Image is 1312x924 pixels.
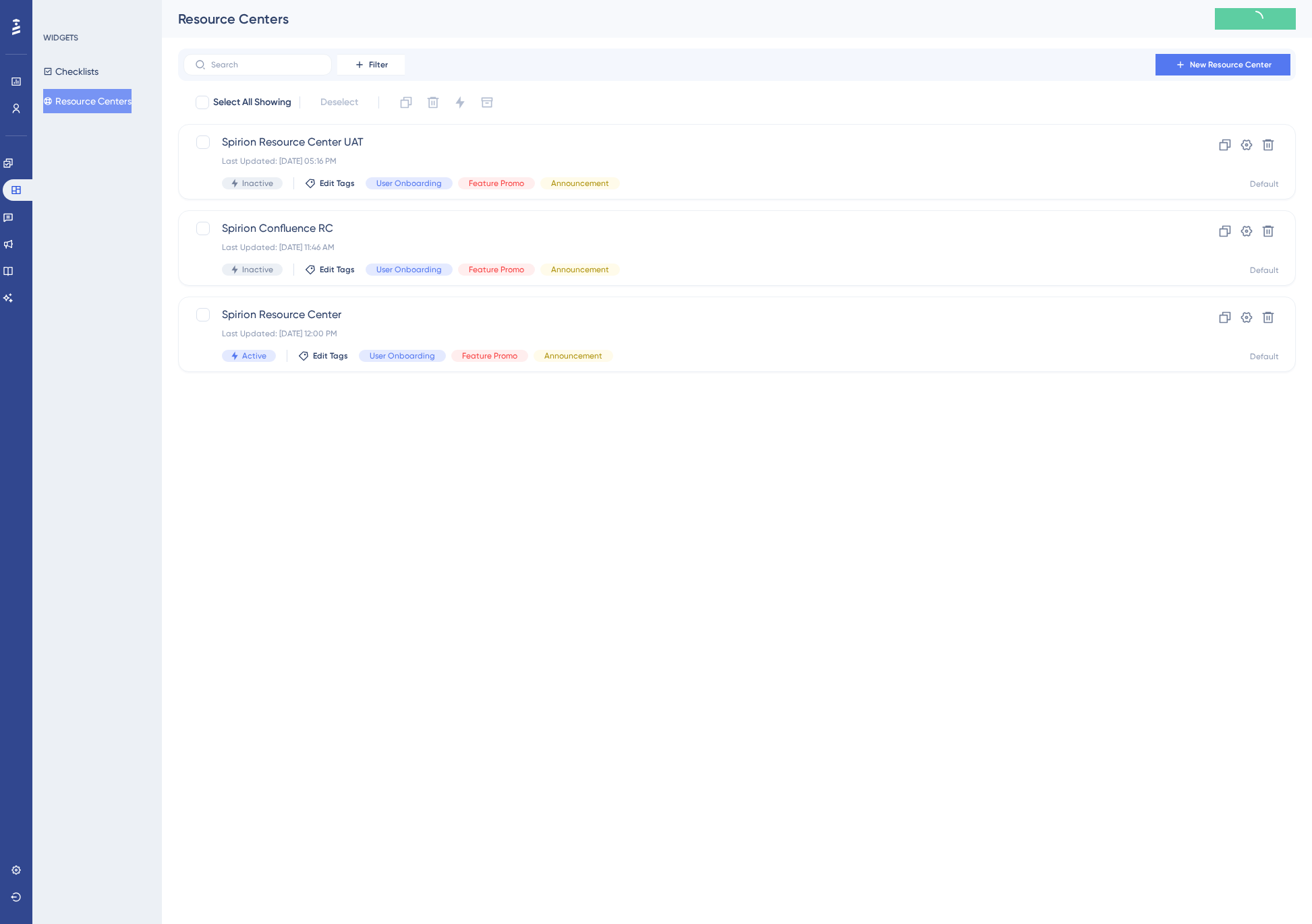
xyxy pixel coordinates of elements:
[320,94,358,111] span: Deselect
[551,264,609,275] span: Announcement
[462,350,517,361] span: Feature Promo
[337,54,405,75] button: Filter
[1250,265,1279,276] div: Default
[222,242,1144,253] div: Last Updated: [DATE] 11:46 AM
[222,307,1144,323] span: Spirion Resource Center
[320,178,355,189] span: Edit Tags
[1250,351,1279,362] div: Default
[369,59,388,70] span: Filter
[305,264,355,275] button: Edit Tags
[222,134,1144,150] span: Spirion Resource Center UAT
[1255,871,1296,911] iframe: UserGuiding AI Assistant Launcher
[178,9,1181,28] div: Resource Centers
[376,178,442,189] span: User Onboarding
[313,350,348,361] span: Edit Tags
[242,264,273,275] span: Inactive
[1190,59,1272,70] span: New Resource Center
[469,178,524,189] span: Feature Promo
[544,350,602,361] span: Announcement
[370,350,435,361] span: User Onboarding
[298,350,348,361] button: Edit Tags
[376,264,442,275] span: User Onboarding
[242,350,266,361] span: Active
[211,60,320,69] input: Search
[308,90,370,115] button: Deselect
[242,178,273,189] span: Inactive
[320,264,355,275] span: Edit Tags
[222,156,1144,166] div: Last Updated: [DATE] 05:16 PM
[222,220,1144,237] span: Spirion Confluence RC
[43,59,98,84] button: Checklists
[469,264,524,275] span: Feature Promo
[43,32,78,43] div: WIDGETS
[213,94,291,111] span: Select All Showing
[222,328,1144,339] div: Last Updated: [DATE] 12:00 PM
[305,178,355,189] button: Edit Tags
[1250,179,1279,189] div: Default
[43,89,132,113] button: Resource Centers
[1156,54,1290,75] button: New Resource Center
[551,178,609,189] span: Announcement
